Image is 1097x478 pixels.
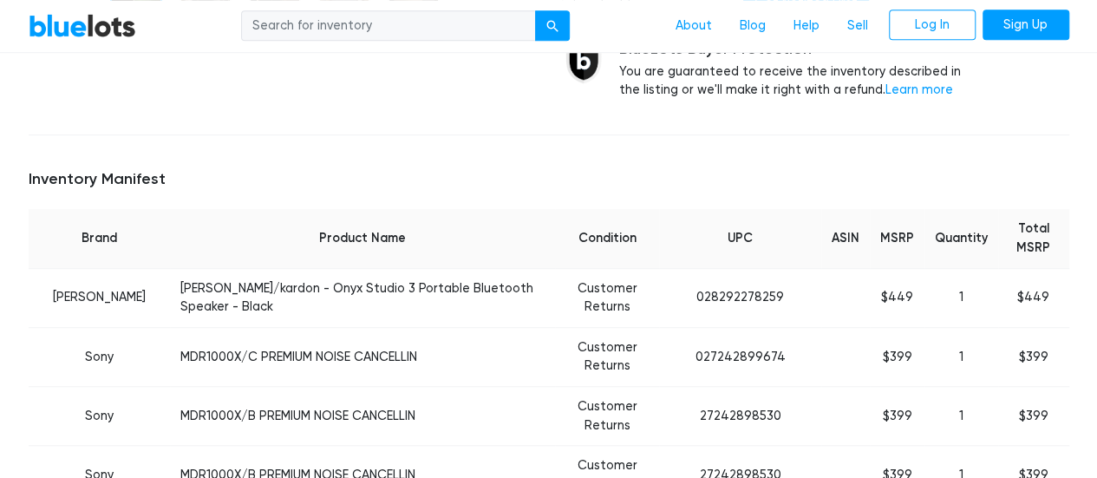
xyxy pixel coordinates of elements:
th: UPC [659,209,821,268]
a: Sell [833,10,882,43]
div: You are guaranteed to receive the inventory described in the listing or we'll make it right with ... [619,40,981,100]
h5: Inventory Manifest [29,170,1069,189]
a: Blog [726,10,780,43]
td: [PERSON_NAME]/kardon - Onyx Studio 3 Portable Bluetooth Speaker - Black [170,268,556,327]
input: Search for inventory [241,10,536,42]
td: Sony [29,387,170,446]
td: 1 [924,387,998,446]
th: Condition [555,209,659,268]
a: Help [780,10,833,43]
td: $399 [998,387,1069,446]
th: ASIN [821,209,870,268]
td: Customer Returns [555,387,659,446]
a: BlueLots [29,13,136,38]
th: Brand [29,209,170,268]
th: Total MSRP [998,209,1069,268]
td: $399 [998,327,1069,386]
td: $399 [870,327,924,386]
td: Customer Returns [555,268,659,327]
td: 027242899674 [659,327,821,386]
td: 028292278259 [659,268,821,327]
td: MDR1000X/C PREMIUM NOISE CANCELLIN [170,327,556,386]
td: Sony [29,327,170,386]
a: Log In [889,10,976,41]
a: Sign Up [983,10,1069,41]
td: [PERSON_NAME] [29,268,170,327]
a: Learn more [885,82,953,97]
td: $449 [998,268,1069,327]
th: Product Name [170,209,556,268]
img: buyer_protection_shield-3b65640a83011c7d3ede35a8e5a80bfdfaa6a97447f0071c1475b91a4b0b3d01.png [562,40,605,83]
td: $399 [870,387,924,446]
td: $449 [870,268,924,327]
td: 1 [924,327,998,386]
td: 27242898530 [659,387,821,446]
td: MDR1000X/B PREMIUM NOISE CANCELLIN [170,387,556,446]
td: 1 [924,268,998,327]
td: Customer Returns [555,327,659,386]
th: Quantity [924,209,998,268]
a: About [662,10,726,43]
th: MSRP [870,209,924,268]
